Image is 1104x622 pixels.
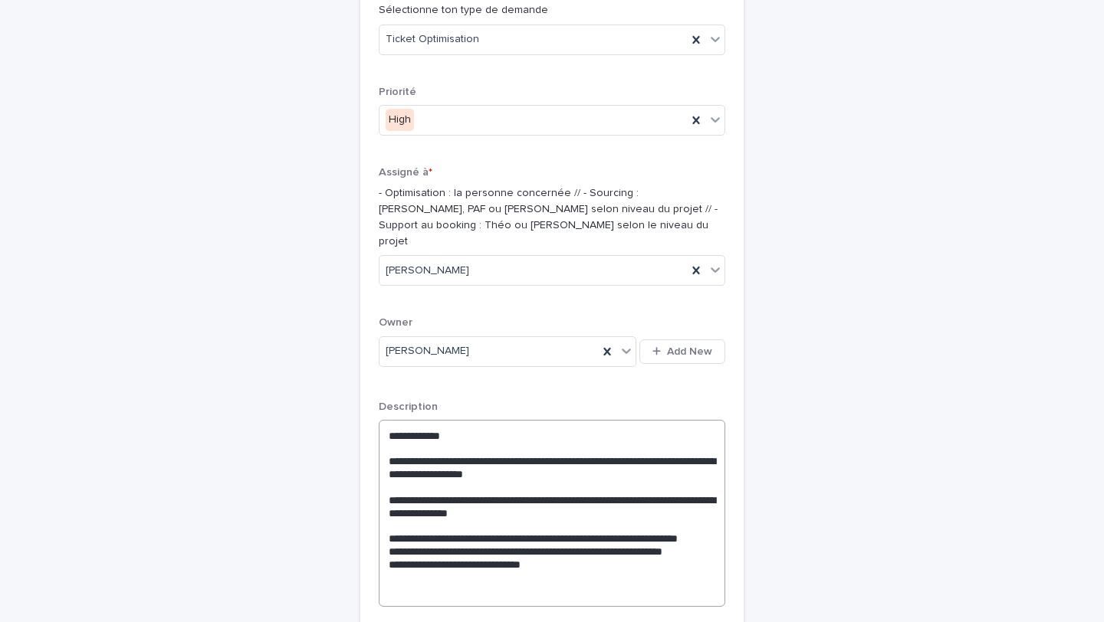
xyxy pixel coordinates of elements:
[639,339,725,364] button: Add New
[379,317,412,328] span: Owner
[379,87,416,97] span: Priorité
[379,167,432,178] span: Assigné à
[667,346,712,357] span: Add New
[386,109,414,131] div: High
[379,2,725,18] p: Sélectionne ton type de demande
[379,185,725,249] p: - Optimisation : la personne concernée // - Sourcing : [PERSON_NAME], PAF ou [PERSON_NAME] selon ...
[386,343,469,359] span: [PERSON_NAME]
[386,263,469,279] span: [PERSON_NAME]
[386,31,479,47] span: Ticket Optimisation
[379,401,438,412] span: Description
